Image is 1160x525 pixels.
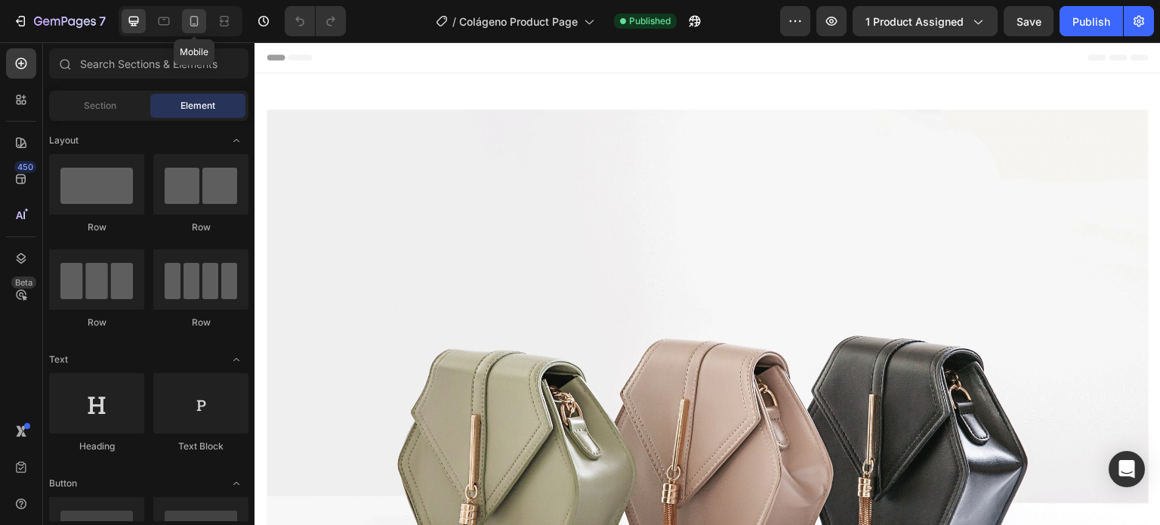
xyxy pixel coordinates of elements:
[49,134,79,147] span: Layout
[49,48,248,79] input: Search Sections & Elements
[14,161,36,173] div: 450
[153,440,248,453] div: Text Block
[224,471,248,496] span: Toggle open
[49,353,68,366] span: Text
[865,14,964,29] span: 1 product assigned
[224,128,248,153] span: Toggle open
[153,221,248,234] div: Row
[224,347,248,372] span: Toggle open
[1017,15,1041,28] span: Save
[1072,14,1110,29] div: Publish
[49,221,144,234] div: Row
[49,477,77,490] span: Button
[180,99,215,113] span: Element
[11,276,36,289] div: Beta
[255,42,1160,525] iframe: Design area
[459,14,578,29] span: Colágeno Product Page
[6,6,113,36] button: 7
[1060,6,1123,36] button: Publish
[1004,6,1054,36] button: Save
[153,316,248,329] div: Row
[84,99,116,113] span: Section
[1109,451,1145,487] div: Open Intercom Messenger
[99,12,106,30] p: 7
[49,440,144,453] div: Heading
[452,14,456,29] span: /
[49,316,144,329] div: Row
[629,14,671,28] span: Published
[853,6,998,36] button: 1 product assigned
[285,6,346,36] div: Undo/Redo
